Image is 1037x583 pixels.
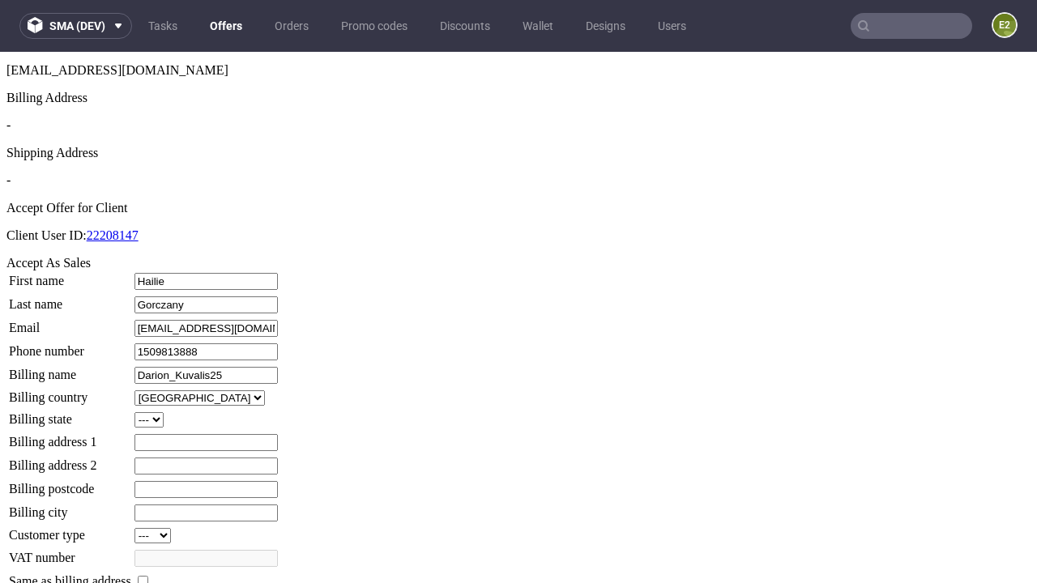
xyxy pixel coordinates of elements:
td: First name [8,220,132,239]
td: Billing name [8,314,132,333]
a: Tasks [139,13,187,39]
a: Users [648,13,696,39]
a: Wallet [513,13,563,39]
td: Billing state [8,360,132,377]
td: Billing country [8,338,132,355]
td: Email [8,267,132,286]
a: Orders [265,13,318,39]
td: Billing postcode [8,428,132,447]
div: Billing Address [6,39,1031,53]
button: sma (dev) [19,13,132,39]
a: Discounts [430,13,500,39]
td: Billing address 2 [8,405,132,423]
a: Promo codes [331,13,417,39]
span: - [6,66,11,80]
a: 22208147 [87,177,139,190]
span: [EMAIL_ADDRESS][DOMAIN_NAME] [6,11,228,25]
div: Accept As Sales [6,204,1031,219]
td: Same as billing address [8,521,132,538]
span: sma (dev) [49,20,105,32]
td: Billing city [8,452,132,470]
td: Phone number [8,291,132,309]
span: - [6,121,11,135]
td: Customer type [8,475,132,492]
a: Offers [200,13,252,39]
td: Last name [8,244,132,262]
figcaption: e2 [993,14,1016,36]
div: Accept Offer for Client [6,149,1031,164]
div: Shipping Address [6,94,1031,109]
p: Client User ID: [6,177,1031,191]
td: VAT number [8,497,132,516]
td: Billing address 1 [8,381,132,400]
a: Designs [576,13,635,39]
